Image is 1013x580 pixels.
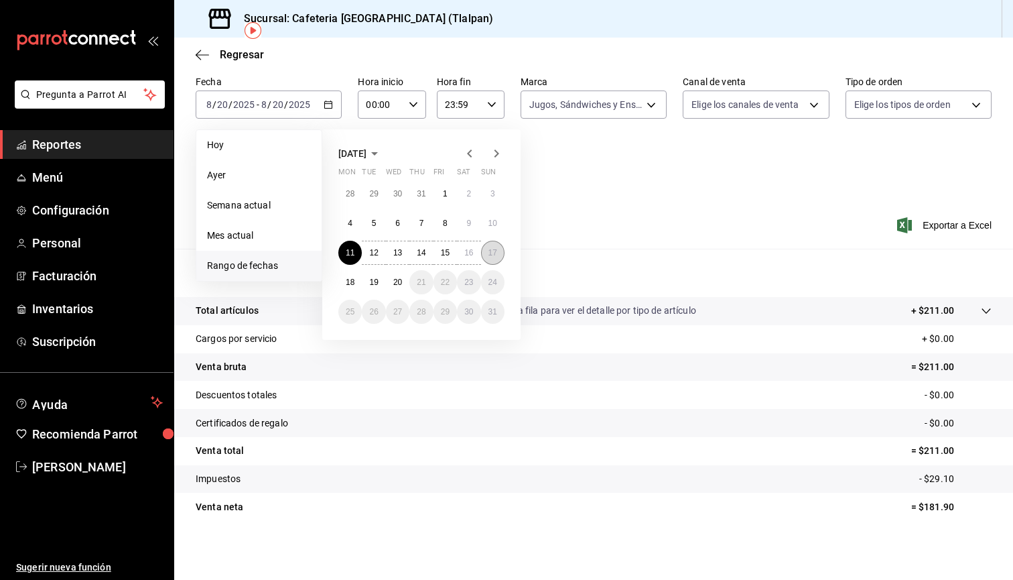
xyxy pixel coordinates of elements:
[338,241,362,265] button: August 11, 2025
[362,241,385,265] button: August 12, 2025
[261,99,267,110] input: --
[417,248,425,257] abbr: August 14, 2025
[196,444,244,458] p: Venta total
[196,304,259,318] p: Total artículos
[457,270,480,294] button: August 23, 2025
[196,265,992,281] p: Resumen
[441,307,450,316] abbr: August 29, 2025
[521,77,667,86] label: Marca
[474,304,696,318] p: Da clic en la fila para ver el detalle por tipo de artículo
[441,248,450,257] abbr: August 15, 2025
[257,99,259,110] span: -
[441,278,450,287] abbr: August 22, 2025
[206,99,212,110] input: --
[900,217,992,233] button: Exportar a Excel
[409,168,424,182] abbr: Thursday
[338,211,362,235] button: August 4, 2025
[15,80,165,109] button: Pregunta a Parrot AI
[272,99,284,110] input: --
[369,307,378,316] abbr: August 26, 2025
[925,416,992,430] p: - $0.00
[386,168,401,182] abbr: Wednesday
[233,11,493,27] h3: Sucursal: Cafeteria [GEOGRAPHIC_DATA] (Tlalpan)
[362,300,385,324] button: August 26, 2025
[490,189,495,198] abbr: August 3, 2025
[481,211,504,235] button: August 10, 2025
[919,472,992,486] p: - $29.10
[409,182,433,206] button: July 31, 2025
[362,211,385,235] button: August 5, 2025
[338,168,356,182] abbr: Monday
[433,182,457,206] button: August 1, 2025
[196,500,243,514] p: Venta neta
[925,388,992,402] p: - $0.00
[409,241,433,265] button: August 14, 2025
[338,300,362,324] button: August 25, 2025
[16,561,163,575] span: Sugerir nueva función
[348,219,352,228] abbr: August 4, 2025
[346,189,354,198] abbr: July 28, 2025
[911,360,992,374] p: = $211.00
[443,219,448,228] abbr: August 8, 2025
[196,332,277,346] p: Cargos por servicio
[457,211,480,235] button: August 9, 2025
[691,98,799,111] span: Elige los canales de venta
[284,99,288,110] span: /
[846,77,992,86] label: Tipo de orden
[32,201,163,219] span: Configuración
[216,99,228,110] input: --
[481,168,496,182] abbr: Sunday
[369,189,378,198] abbr: July 29, 2025
[196,472,241,486] p: Impuestos
[196,77,342,86] label: Fecha
[196,416,288,430] p: Certificados de regalo
[207,229,311,243] span: Mes actual
[32,333,163,351] span: Suscripción
[32,168,163,186] span: Menú
[433,241,457,265] button: August 15, 2025
[457,300,480,324] button: August 30, 2025
[267,99,271,110] span: /
[466,189,471,198] abbr: August 2, 2025
[409,270,433,294] button: August 21, 2025
[457,182,480,206] button: August 2, 2025
[911,500,992,514] p: = $181.90
[245,22,261,39] img: Tooltip marker
[212,99,216,110] span: /
[228,99,232,110] span: /
[922,332,992,346] p: + $0.00
[433,168,444,182] abbr: Friday
[481,300,504,324] button: August 31, 2025
[488,219,497,228] abbr: August 10, 2025
[683,77,829,86] label: Canal de venta
[911,444,992,458] p: = $211.00
[346,278,354,287] abbr: August 18, 2025
[464,248,473,257] abbr: August 16, 2025
[338,146,383,162] button: [DATE]
[32,267,163,285] span: Facturación
[362,168,375,182] abbr: Tuesday
[362,182,385,206] button: July 29, 2025
[464,278,473,287] abbr: August 23, 2025
[207,138,311,152] span: Hoy
[433,211,457,235] button: August 8, 2025
[481,241,504,265] button: August 17, 2025
[386,241,409,265] button: August 13, 2025
[488,248,497,257] abbr: August 17, 2025
[9,97,165,111] a: Pregunta a Parrot AI
[147,35,158,46] button: open_drawer_menu
[433,270,457,294] button: August 22, 2025
[854,98,951,111] span: Elige los tipos de orden
[196,48,264,61] button: Regresar
[32,234,163,252] span: Personal
[488,307,497,316] abbr: August 31, 2025
[36,88,144,102] span: Pregunta a Parrot AI
[386,211,409,235] button: August 6, 2025
[386,300,409,324] button: August 27, 2025
[419,219,424,228] abbr: August 7, 2025
[409,300,433,324] button: August 28, 2025
[393,248,402,257] abbr: August 13, 2025
[196,388,277,402] p: Descuentos totales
